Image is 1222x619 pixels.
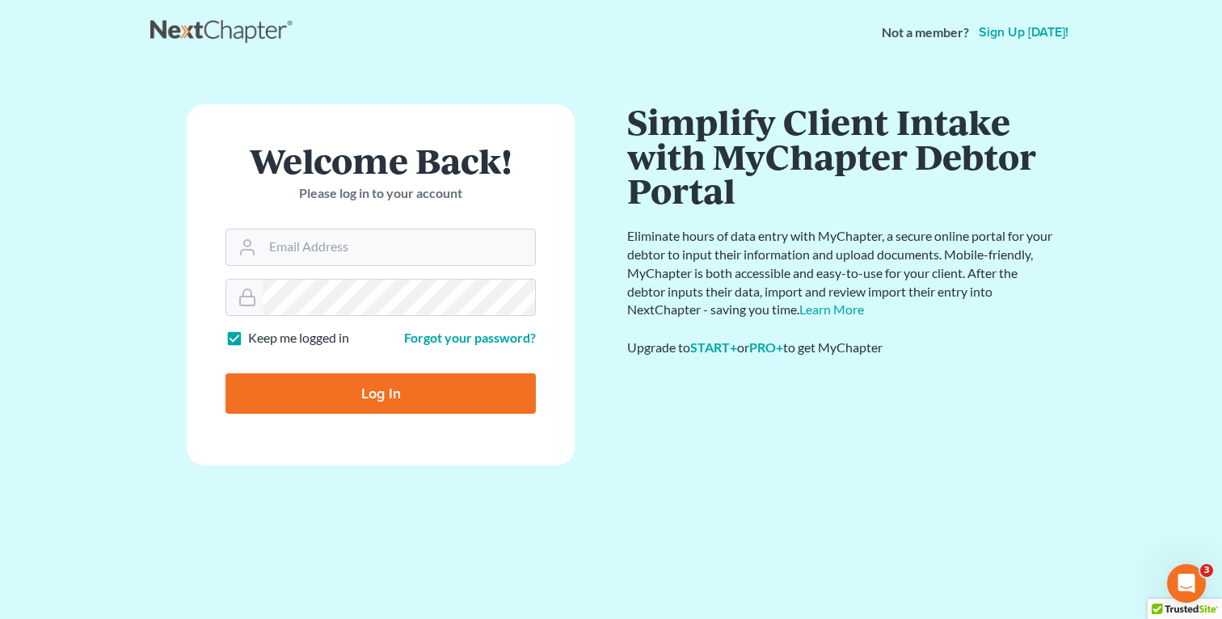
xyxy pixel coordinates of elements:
div: Upgrade to or to get MyChapter [627,339,1056,357]
a: Forgot your password? [404,330,536,345]
p: Eliminate hours of data entry with MyChapter, a secure online portal for your debtor to input the... [627,227,1056,319]
a: PRO+ [749,339,783,355]
input: Email Address [263,229,535,265]
h1: Simplify Client Intake with MyChapter Debtor Portal [627,104,1056,208]
a: Learn More [799,301,864,317]
a: START+ [690,339,737,355]
iframe: Intercom live chat [1167,564,1206,603]
input: Log In [225,373,536,414]
strong: Not a member? [882,23,969,42]
p: Please log in to your account [225,184,536,203]
span: 3 [1200,564,1213,577]
a: Sign up [DATE]! [975,26,1072,39]
h1: Welcome Back! [225,143,536,178]
label: Keep me logged in [248,329,349,347]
